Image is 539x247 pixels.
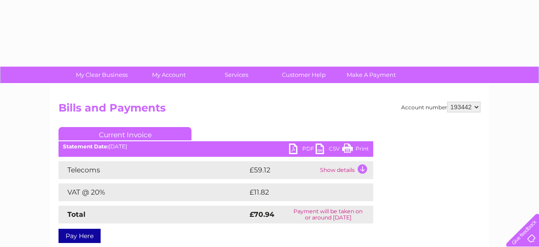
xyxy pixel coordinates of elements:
div: [DATE] [59,143,373,150]
a: Print [342,143,369,156]
a: PDF [289,143,316,156]
a: Make A Payment [335,67,408,83]
td: Show details [318,161,373,179]
a: CSV [316,143,342,156]
td: Payment will be taken on or around [DATE] [283,206,373,223]
a: Customer Help [267,67,340,83]
td: VAT @ 20% [59,183,247,201]
td: Telecoms [59,161,247,179]
h2: Bills and Payments [59,102,480,119]
strong: £70.94 [250,210,274,219]
div: Account number [401,102,480,112]
strong: Total [67,210,86,219]
b: Statement Date: [63,143,109,150]
a: Pay Here [59,229,101,243]
a: Current Invoice [59,127,191,140]
a: Services [200,67,273,83]
a: My Clear Business [65,67,138,83]
td: £59.12 [247,161,318,179]
a: My Account [133,67,206,83]
td: £11.82 [247,183,354,201]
